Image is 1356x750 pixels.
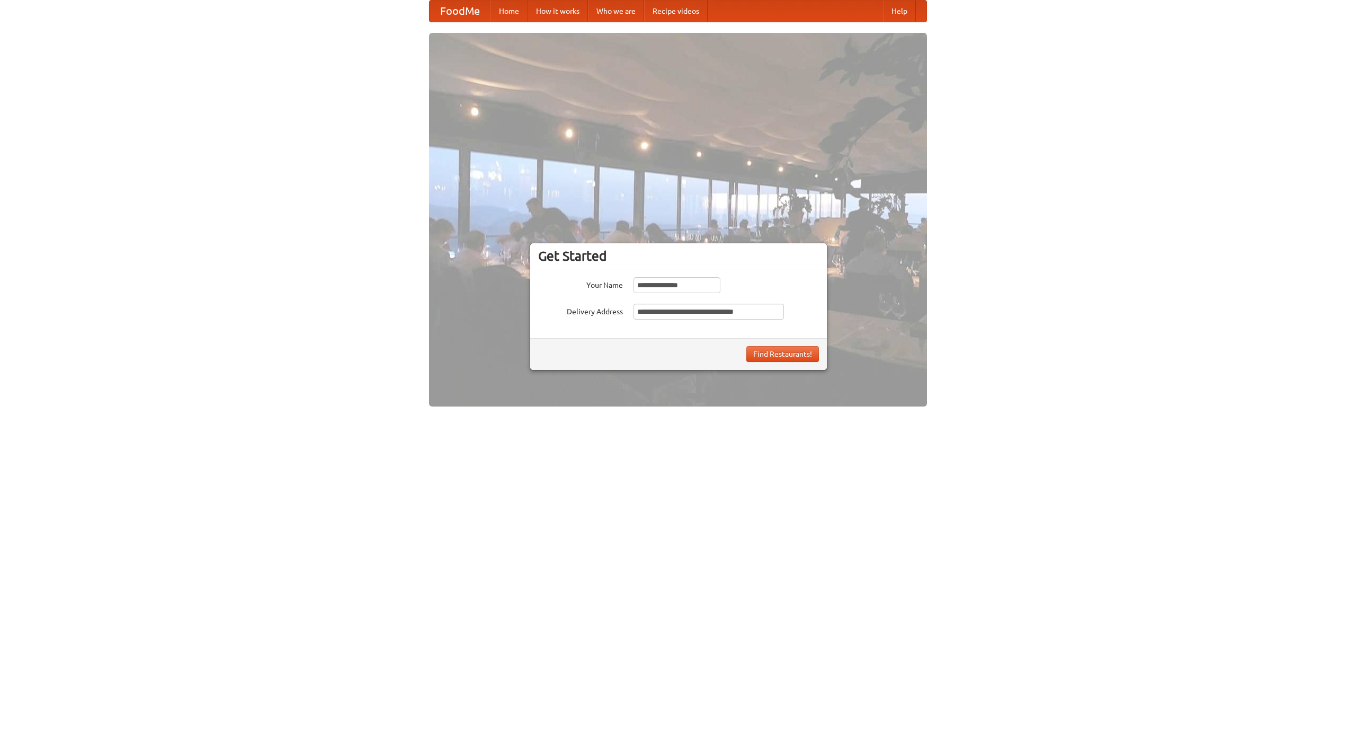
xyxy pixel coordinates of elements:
a: Recipe videos [644,1,708,22]
label: Delivery Address [538,304,623,317]
label: Your Name [538,277,623,290]
h3: Get Started [538,248,819,264]
button: Find Restaurants! [746,346,819,362]
a: Help [883,1,916,22]
a: Home [490,1,528,22]
a: How it works [528,1,588,22]
a: FoodMe [430,1,490,22]
a: Who we are [588,1,644,22]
